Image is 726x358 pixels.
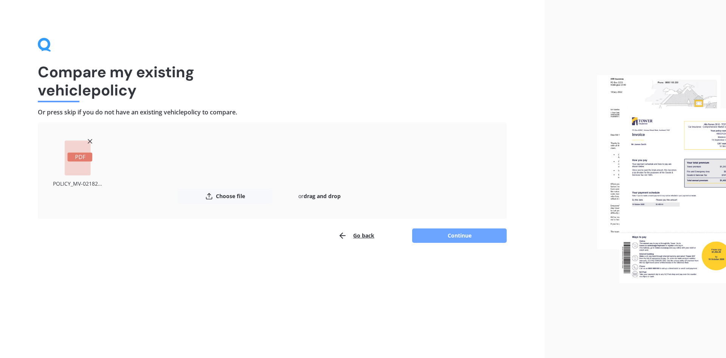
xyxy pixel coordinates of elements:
[412,228,507,243] button: Continue
[304,192,341,200] b: drag and drop
[53,178,104,189] div: POLICY_MV-0218260.pdf
[272,189,367,204] div: or
[38,108,507,116] h4: Or press skip if you do not have an existing vehicle policy to compare.
[38,63,507,99] h1: Compare my existing vehicle policy
[338,228,374,243] button: Go back
[178,189,272,204] button: Choose file
[597,75,726,283] img: files.webp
